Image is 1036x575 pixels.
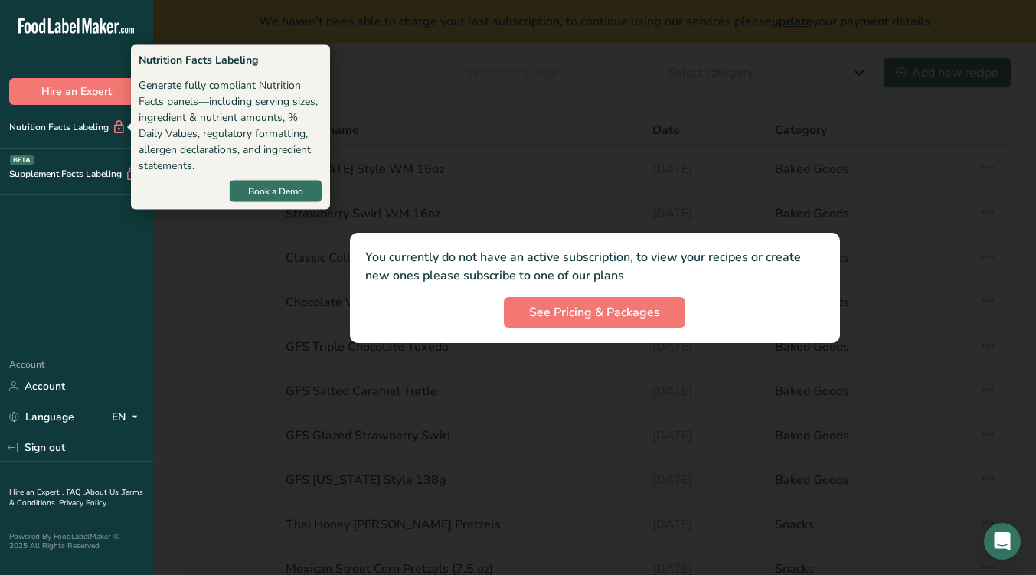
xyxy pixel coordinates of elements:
div: Generate fully compliant Nutrition Facts panels—including serving sizes, ingredient & nutrient am... [139,77,322,174]
button: See Pricing & Packages [504,297,685,328]
a: Privacy Policy [59,498,106,508]
div: EN [112,408,144,426]
a: Hire an Expert . [9,487,64,498]
div: Nutrition Facts Labeling [139,52,322,68]
a: FAQ . [67,487,85,498]
div: Powered By FoodLabelMaker © 2025 All Rights Reserved [9,532,144,550]
button: Book a Demo [229,180,322,203]
div: Open Intercom Messenger [984,523,1021,560]
button: Hire an Expert [9,78,144,105]
span: Book a Demo [248,185,303,198]
a: About Us . [85,487,122,498]
a: Terms & Conditions . [9,487,143,508]
span: See Pricing & Packages [529,303,660,322]
p: You currently do not have an active subscription, to view your recipes or create new ones please ... [365,248,825,285]
a: Language [9,403,74,430]
div: BETA [10,155,34,165]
